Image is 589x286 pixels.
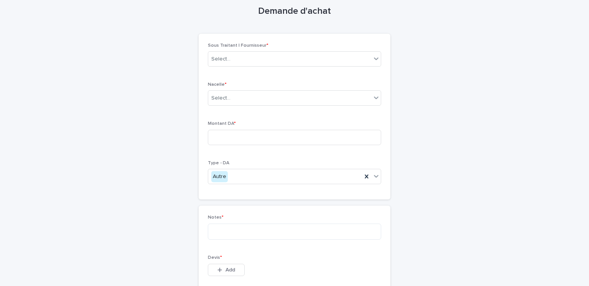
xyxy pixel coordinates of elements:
span: Sous Traitant | Fournisseur [208,43,268,48]
div: Select... [211,94,230,102]
span: Add [225,267,235,273]
span: Notes [208,215,224,220]
span: Nacelle [208,82,227,87]
span: Type - DA [208,161,229,165]
div: Autre [211,171,228,182]
button: Add [208,264,245,276]
span: Montant DA [208,121,236,126]
h1: Demande d'achat [199,6,390,17]
div: Select... [211,55,230,63]
span: Devis [208,255,222,260]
